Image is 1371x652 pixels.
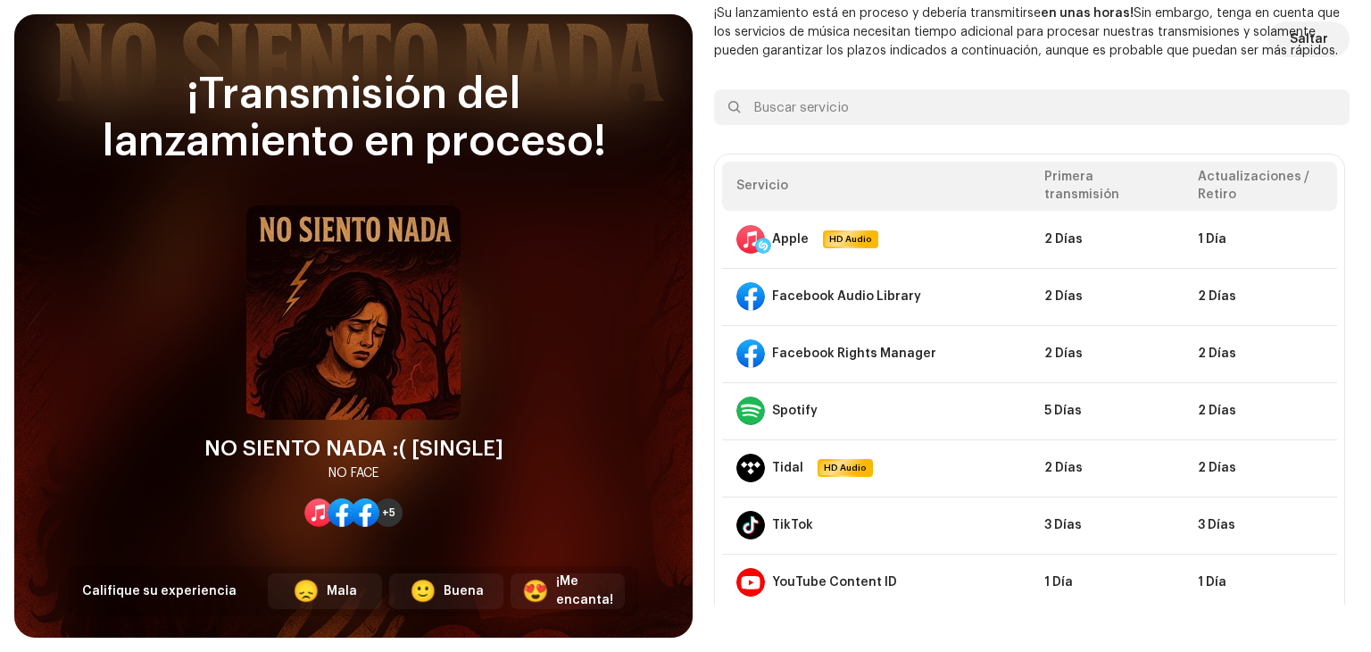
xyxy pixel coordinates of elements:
[1030,211,1184,268] td: 2 Días
[1184,382,1337,439] td: 2 Días
[825,232,877,247] span: HD Audio
[1184,439,1337,497] td: 2 Días
[1184,497,1337,554] td: 3 Días
[1184,211,1337,268] td: 1 Día
[444,582,484,601] div: Buena
[556,573,613,610] div: ¡Me encanta!
[772,289,921,304] div: Facebook Audio Library
[714,4,1350,61] p: ¡Su lanzamiento está en proceso y debería transmitirse Sin embargo, tenga en cuenta que los servi...
[382,506,395,520] span: +5
[293,581,320,602] div: 😞
[772,461,803,475] div: Tidal
[410,581,436,602] div: 🙂
[1184,268,1337,325] td: 2 Días
[327,582,357,601] div: Mala
[819,461,871,475] span: HD Audio
[1030,439,1184,497] td: 2 Días
[714,89,1350,125] input: Buscar servicio
[722,162,1030,211] th: Servicio
[1030,497,1184,554] td: 3 Días
[1030,382,1184,439] td: 5 Días
[68,71,639,166] div: ¡Transmisión del lanzamiento en proceso!
[772,404,818,418] div: Spotify
[772,347,936,361] div: Facebook Rights Manager
[246,205,461,420] img: 7b29207e-74da-4ebb-8976-4822a99896a3
[1030,325,1184,382] td: 2 Días
[1030,268,1184,325] td: 2 Días
[772,575,897,589] div: YouTube Content ID
[1268,21,1350,57] button: Saltar
[772,518,813,532] div: TikTok
[1184,554,1337,611] td: 1 Día
[772,232,809,247] div: Apple
[522,581,549,602] div: 😍
[204,434,503,463] div: NO SIENTO NADA :( [SINGLE]
[1184,162,1337,211] th: Actualizaciones / Retiro
[1030,162,1184,211] th: Primera transmisión
[1030,554,1184,611] td: 1 Día
[1041,7,1134,20] b: en unas horas!
[1290,21,1328,57] span: Saltar
[328,463,378,484] div: NO FACE
[1184,325,1337,382] td: 2 Días
[82,585,237,598] span: Califique su experiencia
